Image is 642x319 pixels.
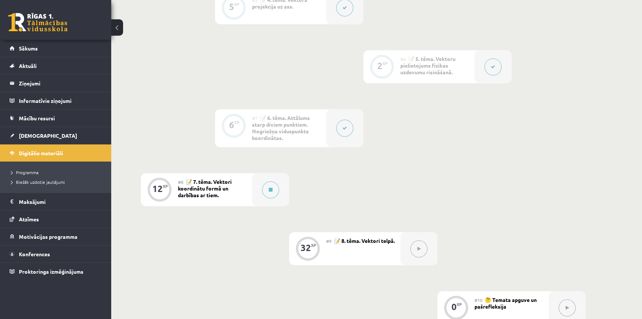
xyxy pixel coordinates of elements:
span: #9 [326,238,332,244]
a: Maksājumi [10,193,102,210]
div: XP [457,302,462,306]
a: Motivācijas programma [10,228,102,245]
a: Digitālie materiāli [10,144,102,162]
a: Sākums [10,40,102,57]
span: 🤔 Temata apguve un pašrefleksija [474,296,537,310]
span: Motivācijas programma [19,233,77,240]
div: 12 [152,185,163,192]
div: 0 [451,303,457,310]
a: Atzīmes [10,211,102,228]
a: Informatīvie ziņojumi [10,92,102,109]
span: #10 [474,297,483,303]
a: Rīgas 1. Tālmācības vidusskola [8,13,67,32]
div: XP [163,184,168,188]
legend: Ziņojumi [19,75,102,92]
a: Biežāk uzdotie jautājumi [11,179,104,185]
span: 📝 5. tēma. Vektoru pielietojums fizikas uzdevumu risināšanā. [400,55,456,75]
span: Programma [11,169,39,175]
div: XP [383,61,388,65]
span: #6 [400,56,406,62]
div: 32 [301,244,311,251]
span: Aktuāli [19,62,37,69]
a: [DEMOGRAPHIC_DATA] [10,127,102,144]
span: Mācību resursi [19,115,55,121]
span: Biežāk uzdotie jautājumi [11,179,65,185]
div: 2 [377,62,383,69]
div: 5 [229,3,234,10]
div: XP [234,2,239,6]
a: Aktuāli [10,57,102,74]
a: Programma [11,169,104,176]
span: Digitālie materiāli [19,150,63,156]
legend: Informatīvie ziņojumi [19,92,102,109]
span: #8 [178,179,183,185]
div: XP [311,243,316,247]
a: Proktoringa izmēģinājums [10,263,102,280]
span: [DEMOGRAPHIC_DATA] [19,132,77,139]
span: 📝 8. tēma. Vektori telpā. [334,237,395,244]
div: XP [234,120,239,124]
span: Proktoringa izmēģinājums [19,268,83,275]
a: Mācību resursi [10,110,102,127]
a: Ziņojumi [10,75,102,92]
div: 6 [229,121,234,128]
span: 📝 6. tēma. Attālums starp diviem punktiem. Nogriežņa viduspunkta koordinātas. [252,114,310,141]
span: Sākums [19,45,38,52]
legend: Maksājumi [19,193,102,210]
span: Konferences [19,251,50,257]
span: #7 [252,115,258,121]
span: Atzīmes [19,216,39,222]
span: 📝 7. tēma. Vektori koordinātu formā un darbības ar tiem. [178,178,232,198]
a: Konferences [10,245,102,263]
